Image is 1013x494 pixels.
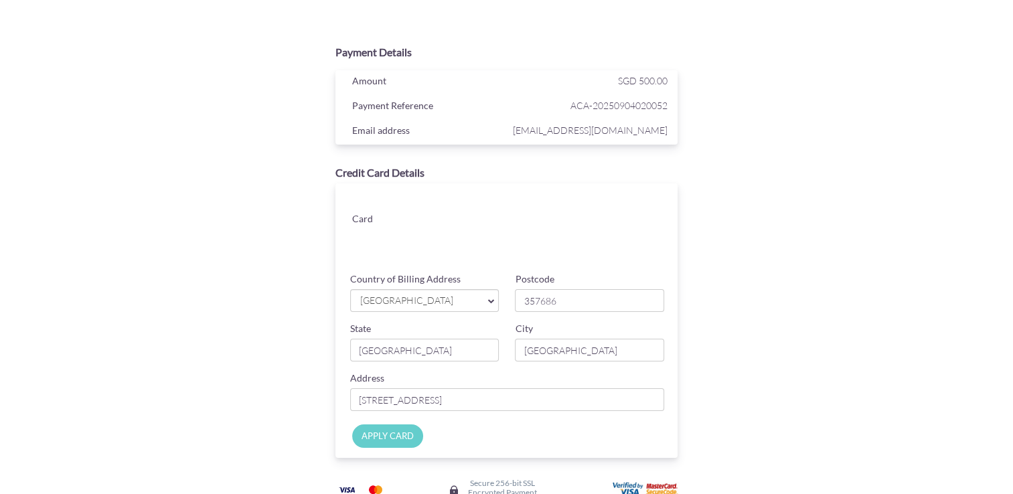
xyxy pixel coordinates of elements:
[350,272,461,286] label: Country of Billing Address
[515,272,554,286] label: Postcode
[350,322,371,335] label: State
[350,289,499,312] a: [GEOGRAPHIC_DATA]
[359,294,477,308] span: [GEOGRAPHIC_DATA]
[350,372,384,385] label: Address
[515,322,532,335] label: City
[436,226,550,250] iframe: Secure card expiration date input frame
[552,226,666,250] iframe: Secure card security code input frame
[618,75,668,86] span: SGD 500.00
[436,197,666,221] iframe: Secure card number input frame
[335,45,678,60] div: Payment Details
[342,97,510,117] div: Payment Reference
[342,122,510,142] div: Email address
[342,72,510,92] div: Amount
[352,424,423,448] input: APPLY CARD
[510,97,668,114] span: ACA-20250904020052
[510,122,668,139] span: [EMAIL_ADDRESS][DOMAIN_NAME]
[335,165,678,181] div: Credit Card Details
[342,210,426,230] div: Card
